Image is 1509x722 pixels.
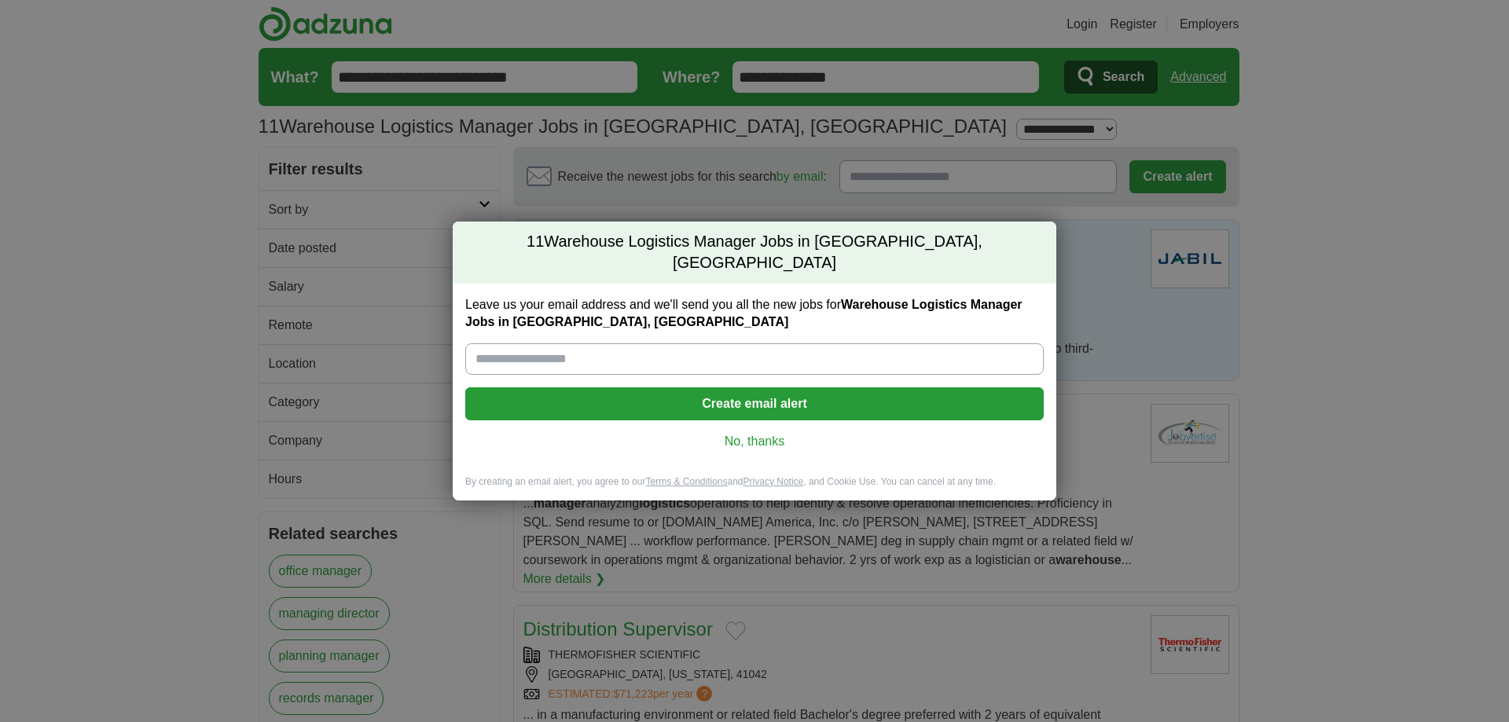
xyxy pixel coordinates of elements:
[465,296,1044,331] label: Leave us your email address and we'll send you all the new jobs for
[465,387,1044,420] button: Create email alert
[743,476,804,487] a: Privacy Notice
[478,433,1031,450] a: No, thanks
[527,231,544,253] span: 11
[465,298,1023,328] strong: Warehouse Logistics Manager Jobs in [GEOGRAPHIC_DATA], [GEOGRAPHIC_DATA]
[453,475,1056,501] div: By creating an email alert, you agree to our and , and Cookie Use. You can cancel at any time.
[645,476,727,487] a: Terms & Conditions
[453,222,1056,284] h2: Warehouse Logistics Manager Jobs in [GEOGRAPHIC_DATA], [GEOGRAPHIC_DATA]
